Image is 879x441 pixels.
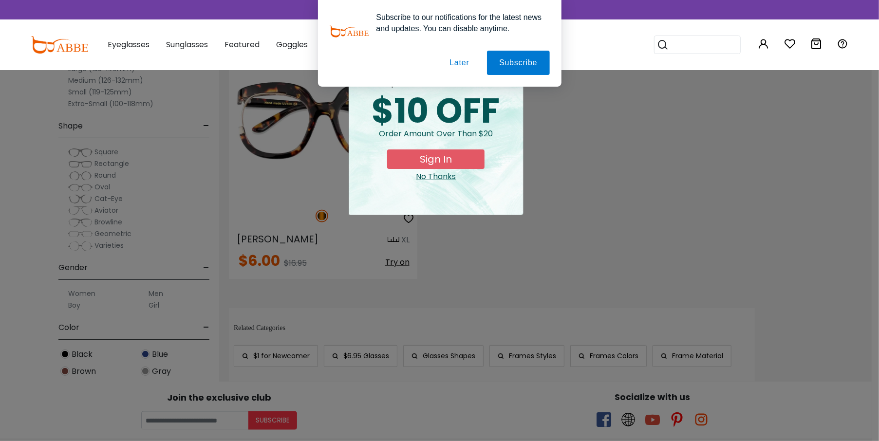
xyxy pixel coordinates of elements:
button: Subscribe [487,51,549,75]
div: $10 OFF [356,94,515,128]
button: Close [503,77,515,89]
div: Close [356,171,515,183]
div: Order amount over than $20 [356,128,515,149]
button: Sign In [387,149,485,169]
span: × [503,77,515,89]
div: Subscribe to our notifications for the latest news and updates. You can disable anytime. [369,12,550,34]
button: Later [437,51,481,75]
img: notification icon [330,12,369,51]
